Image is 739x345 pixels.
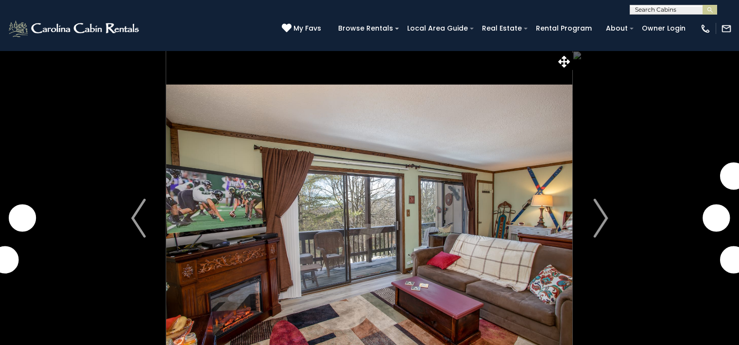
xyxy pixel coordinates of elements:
[293,23,321,34] span: My Favs
[531,21,597,36] a: Rental Program
[131,199,146,238] img: arrow
[7,19,142,38] img: White-1-2.png
[593,199,608,238] img: arrow
[402,21,473,36] a: Local Area Guide
[477,21,527,36] a: Real Estate
[282,23,324,34] a: My Favs
[721,23,732,34] img: mail-regular-white.png
[637,21,690,36] a: Owner Login
[333,21,398,36] a: Browse Rentals
[601,21,633,36] a: About
[700,23,711,34] img: phone-regular-white.png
